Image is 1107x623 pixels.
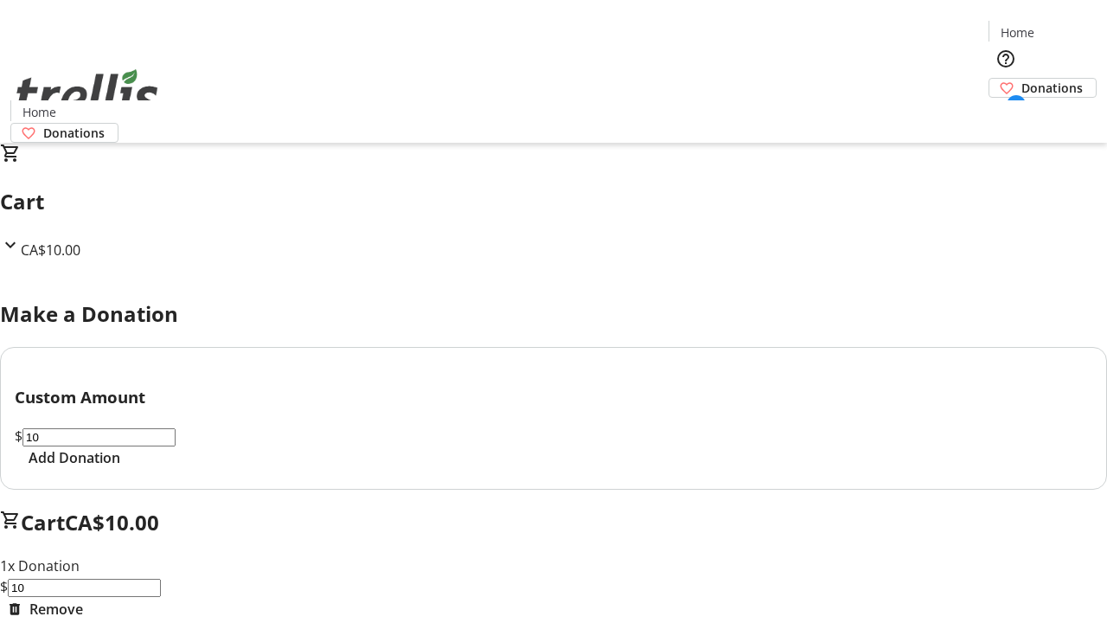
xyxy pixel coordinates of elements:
img: Orient E2E Organization DZeOS9eTtn's Logo [10,50,164,137]
a: Donations [989,78,1097,98]
span: Add Donation [29,447,120,468]
h3: Custom Amount [15,385,1092,409]
input: Donation Amount [22,428,176,446]
button: Add Donation [15,447,134,468]
span: Home [1001,23,1034,42]
input: Donation Amount [8,579,161,597]
span: Remove [29,599,83,620]
span: Home [22,103,56,121]
a: Donations [10,123,118,143]
button: Cart [989,98,1023,132]
span: CA$10.00 [21,241,80,260]
span: Donations [1021,79,1083,97]
span: Donations [43,124,105,142]
a: Home [11,103,67,121]
button: Help [989,42,1023,76]
span: $ [15,427,22,446]
a: Home [989,23,1045,42]
span: CA$10.00 [65,508,159,536]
